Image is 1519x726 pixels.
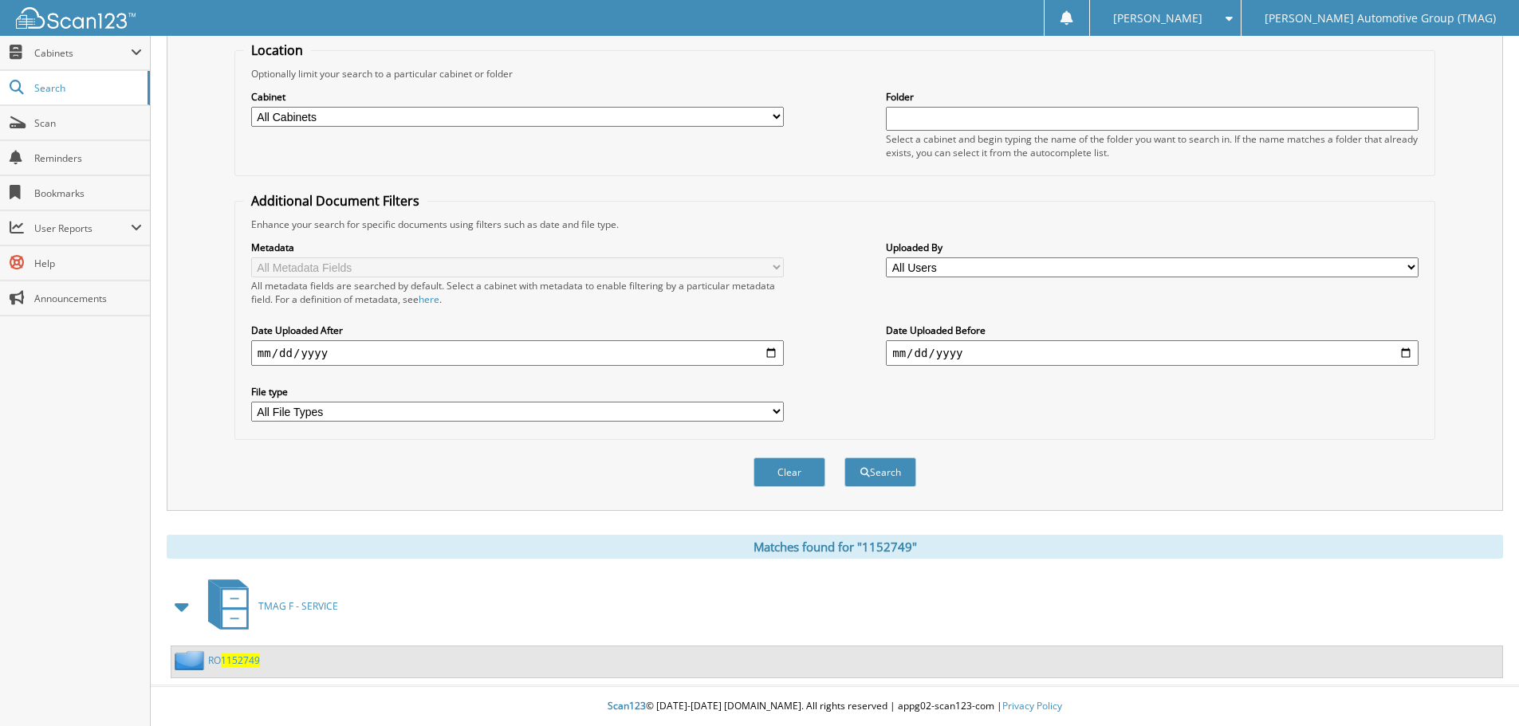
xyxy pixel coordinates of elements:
div: Enhance your search for specific documents using filters such as date and file type. [243,218,1427,231]
span: Search [34,81,140,95]
span: Cabinets [34,46,131,60]
a: Privacy Policy [1002,699,1062,712]
img: scan123-logo-white.svg [16,7,136,29]
span: [PERSON_NAME] Automotive Group (TMAG) [1265,14,1496,23]
div: Optionally limit your search to a particular cabinet or folder [243,67,1427,80]
label: Folder [886,90,1419,104]
a: here [419,292,439,306]
span: Scan [34,116,142,130]
legend: Location [243,41,311,59]
span: 1152749 [221,653,260,667]
img: folder2.png [175,650,208,670]
span: Help [34,257,142,270]
span: Reminders [34,151,142,165]
div: All metadata fields are searched by default. Select a cabinet with metadata to enable filtering b... [251,279,784,306]
input: start [251,340,784,366]
a: RO1152749 [208,653,260,667]
span: Scan123 [608,699,646,712]
div: Select a cabinet and begin typing the name of the folder you want to search in. If the name match... [886,132,1419,159]
input: end [886,340,1419,366]
iframe: Chat Widget [1439,649,1519,726]
button: Clear [754,457,825,487]
label: Metadata [251,241,784,254]
label: File type [251,385,784,398]
label: Date Uploaded After [251,324,784,337]
legend: Additional Document Filters [243,192,427,210]
span: TMAG F - SERVICE [258,599,338,613]
div: Matches found for "1152749" [167,535,1503,559]
span: Announcements [34,292,142,305]
div: © [DATE]-[DATE] [DOMAIN_NAME]. All rights reserved | appg02-scan123-com | [151,687,1519,726]
span: [PERSON_NAME] [1113,14,1202,23]
label: Uploaded By [886,241,1419,254]
button: Search [844,457,916,487]
label: Date Uploaded Before [886,324,1419,337]
label: Cabinet [251,90,784,104]
a: TMAG F - SERVICE [199,575,338,638]
span: Bookmarks [34,186,142,200]
span: User Reports [34,222,131,235]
